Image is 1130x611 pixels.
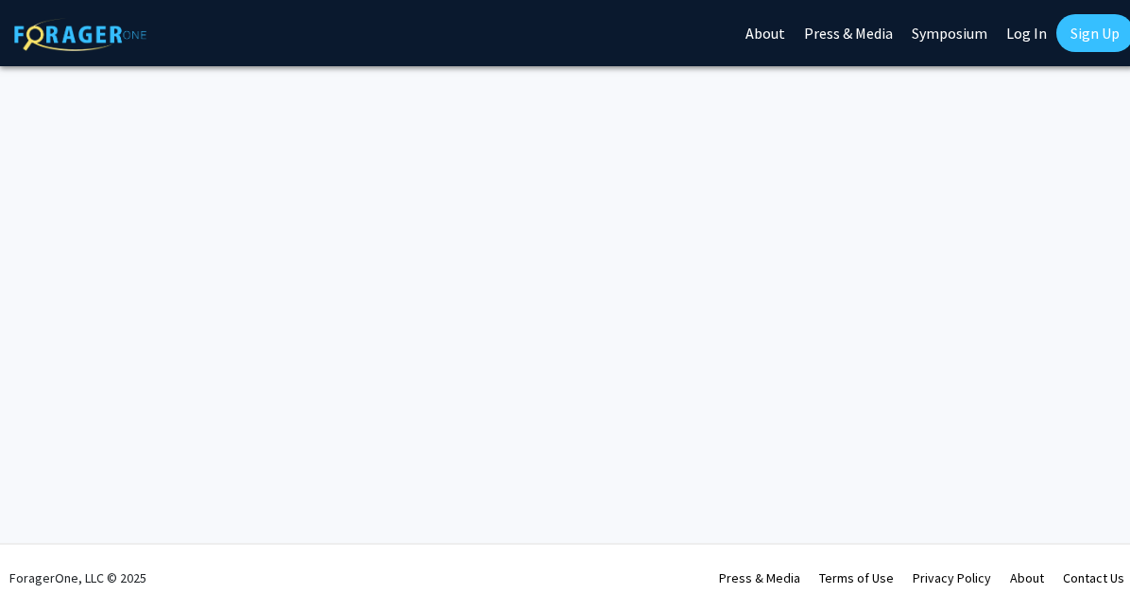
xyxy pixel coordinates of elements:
img: ForagerOne Logo [14,18,146,51]
a: Press & Media [719,569,800,586]
a: Terms of Use [819,569,894,586]
a: Contact Us [1063,569,1124,586]
a: About [1010,569,1044,586]
div: ForagerOne, LLC © 2025 [9,545,146,611]
a: Privacy Policy [913,569,991,586]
